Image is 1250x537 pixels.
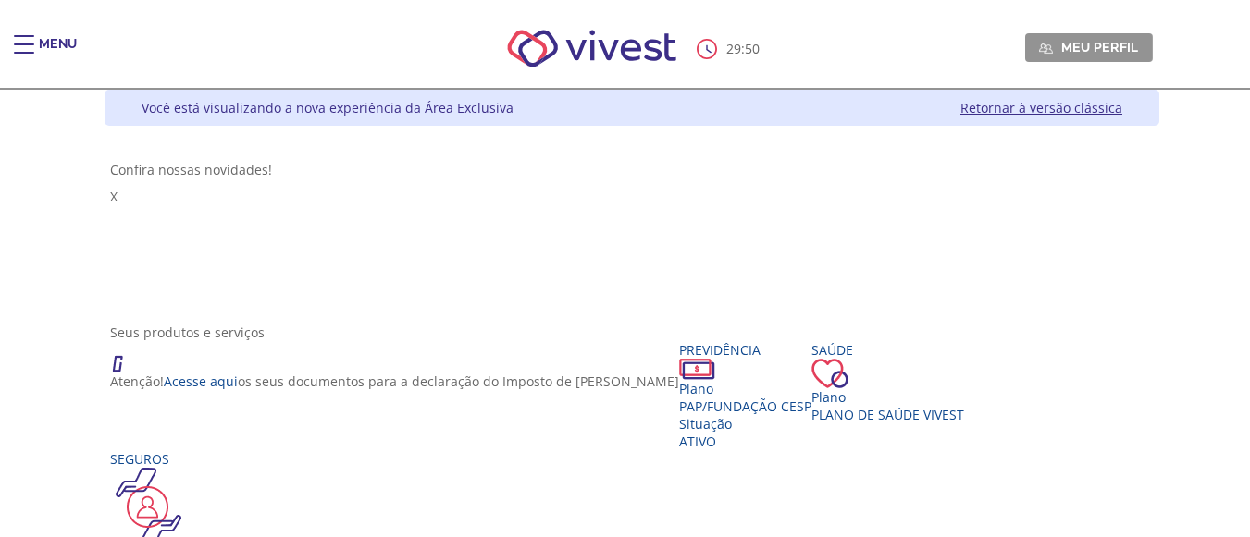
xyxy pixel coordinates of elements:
[679,359,715,380] img: ico_dinheiro.png
[110,450,339,468] div: Seguros
[1061,39,1138,55] span: Meu perfil
[110,161,1154,178] div: Confira nossas novidades!
[39,35,77,72] div: Menu
[811,388,964,406] div: Plano
[745,40,760,57] span: 50
[110,161,1154,305] section: <span lang="pt-BR" dir="ltr">Visualizador do Conteúdo da Web</span> 1
[811,359,848,388] img: ico_coracao.png
[679,341,811,450] a: Previdência PlanoPAP/FUNDAÇÃO CESP SituaçãoAtivo
[1039,42,1053,55] img: Meu perfil
[110,323,1154,341] div: Seus produtos e serviços
[811,341,964,359] div: Saúde
[110,188,118,205] span: X
[679,380,811,397] div: Plano
[679,397,811,415] span: PAP/FUNDAÇÃO CESP
[679,341,811,359] div: Previdência
[679,433,716,450] span: Ativo
[811,406,964,423] span: Plano de Saúde VIVEST
[960,99,1122,116] a: Retornar à versão clássica
[110,372,679,390] p: Atenção! os seus documentos para a declaração do Imposto de [PERSON_NAME]
[697,39,763,59] div: :
[110,341,142,372] img: ico_atencao.png
[142,99,514,116] div: Você está visualizando a nova experiência da Área Exclusiva
[164,372,238,390] a: Acesse aqui
[726,40,741,57] span: 29
[811,341,964,423] a: Saúde PlanoPlano de Saúde VIVEST
[679,415,811,433] div: Situação
[487,9,697,88] img: Vivest
[1025,33,1153,61] a: Meu perfil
